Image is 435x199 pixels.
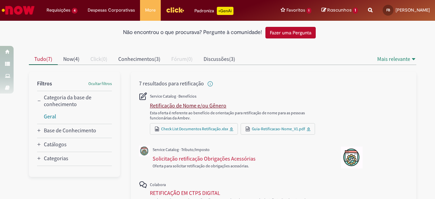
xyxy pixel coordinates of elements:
span: Favoritos [286,7,305,14]
h2: Não encontrou o que procurava? Pergunte à comunidade! [123,30,262,36]
span: 1 [307,8,312,14]
a: Rascunhos [321,7,358,14]
span: More [145,7,156,14]
div: Padroniza [194,7,233,15]
img: ServiceNow [1,3,36,17]
img: click_logo_yellow_360x200.png [166,5,184,15]
span: 1 [353,7,358,14]
span: [PERSON_NAME] [396,7,430,13]
p: +GenAi [217,7,233,15]
span: Despesas Corporativas [88,7,135,14]
span: FB [386,8,390,12]
button: Fazer uma Pergunta [265,27,316,38]
span: Rascunhos [327,7,352,13]
span: Requisições [47,7,70,14]
span: 4 [72,8,77,14]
